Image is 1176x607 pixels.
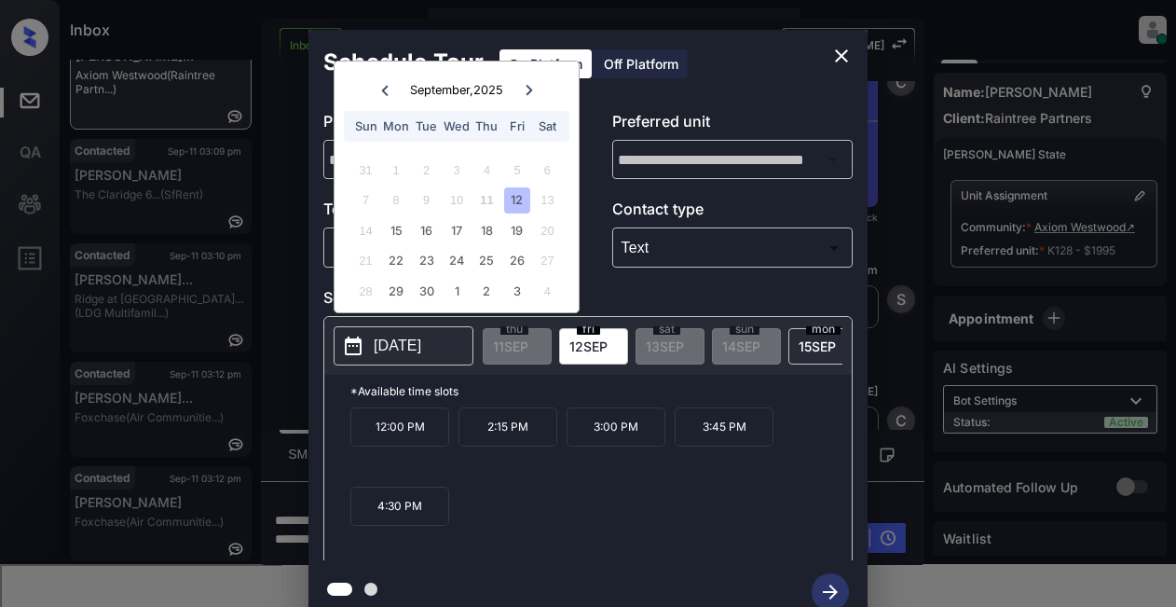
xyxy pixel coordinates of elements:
div: Choose Monday, September 22nd, 2025 [383,248,408,273]
p: 3:00 PM [567,407,665,447]
p: Preferred community [323,110,565,140]
div: Choose Monday, September 29th, 2025 [383,279,408,304]
p: Contact type [612,198,854,228]
p: *Available time slots [350,375,852,407]
div: Not available Monday, September 1st, 2025 [383,158,408,183]
div: Not available Wednesday, September 3rd, 2025 [444,158,469,183]
div: Not available Saturday, September 20th, 2025 [535,218,560,243]
div: Not available Sunday, September 21st, 2025 [353,248,378,273]
div: Not available Sunday, September 28th, 2025 [353,279,378,304]
div: Not available Sunday, August 31st, 2025 [353,158,378,183]
p: [DATE] [374,335,421,357]
div: Not available Sunday, September 14th, 2025 [353,218,378,243]
div: Sun [353,114,378,139]
p: 3:45 PM [675,407,773,447]
div: date-select [559,328,628,365]
div: Choose Wednesday, September 17th, 2025 [444,218,469,243]
div: Not available Friday, September 5th, 2025 [504,158,529,183]
div: On Platform [499,49,592,78]
div: Choose Tuesday, September 16th, 2025 [414,218,439,243]
div: Not available Tuesday, September 2nd, 2025 [414,158,439,183]
div: Choose Friday, October 3rd, 2025 [504,279,529,304]
div: Choose Tuesday, September 30th, 2025 [414,279,439,304]
div: Choose Wednesday, September 24th, 2025 [444,248,469,273]
div: Choose Friday, September 19th, 2025 [504,218,529,243]
div: Mon [383,114,408,139]
p: Preferred unit [612,110,854,140]
div: Fri [504,114,529,139]
span: 12 SEP [569,338,608,354]
div: Not available Saturday, September 13th, 2025 [535,187,560,213]
div: Off Platform [595,49,688,78]
div: Choose Friday, September 12th, 2025 [504,187,529,213]
div: September , 2025 [410,83,503,97]
div: Choose Friday, September 26th, 2025 [504,248,529,273]
button: [DATE] [334,326,473,366]
p: Tour type [323,198,565,228]
h2: Schedule Tour [308,30,499,95]
div: Not available Sunday, September 7th, 2025 [353,187,378,213]
div: month 2025-09 [340,155,572,306]
button: close [823,37,860,75]
div: Not available Wednesday, September 10th, 2025 [444,187,469,213]
div: Not available Saturday, September 27th, 2025 [535,248,560,273]
div: Not available Thursday, September 11th, 2025 [474,187,499,213]
div: Choose Tuesday, September 23rd, 2025 [414,248,439,273]
div: Not available Thursday, September 4th, 2025 [474,158,499,183]
span: 15 SEP [799,338,836,354]
div: Choose Thursday, September 18th, 2025 [474,218,499,243]
div: Not available Saturday, September 6th, 2025 [535,158,560,183]
p: 12:00 PM [350,407,449,447]
span: fri [577,324,600,335]
div: Choose Thursday, September 25th, 2025 [474,248,499,273]
div: Choose Wednesday, October 1st, 2025 [444,279,469,304]
div: Text [617,232,849,263]
div: Wed [444,114,469,139]
div: Choose Monday, September 15th, 2025 [383,218,408,243]
div: Choose Thursday, October 2nd, 2025 [474,279,499,304]
p: 4:30 PM [350,487,449,526]
div: Not available Tuesday, September 9th, 2025 [414,187,439,213]
span: mon [806,324,841,335]
div: Not available Saturday, October 4th, 2025 [535,279,560,304]
p: Select slot [323,286,853,316]
div: Not available Monday, September 8th, 2025 [383,187,408,213]
div: date-select [788,328,857,365]
p: 2:15 PM [458,407,557,447]
div: Sat [535,114,560,139]
div: In Person [328,232,560,263]
div: Tue [414,114,439,139]
div: Thu [474,114,499,139]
